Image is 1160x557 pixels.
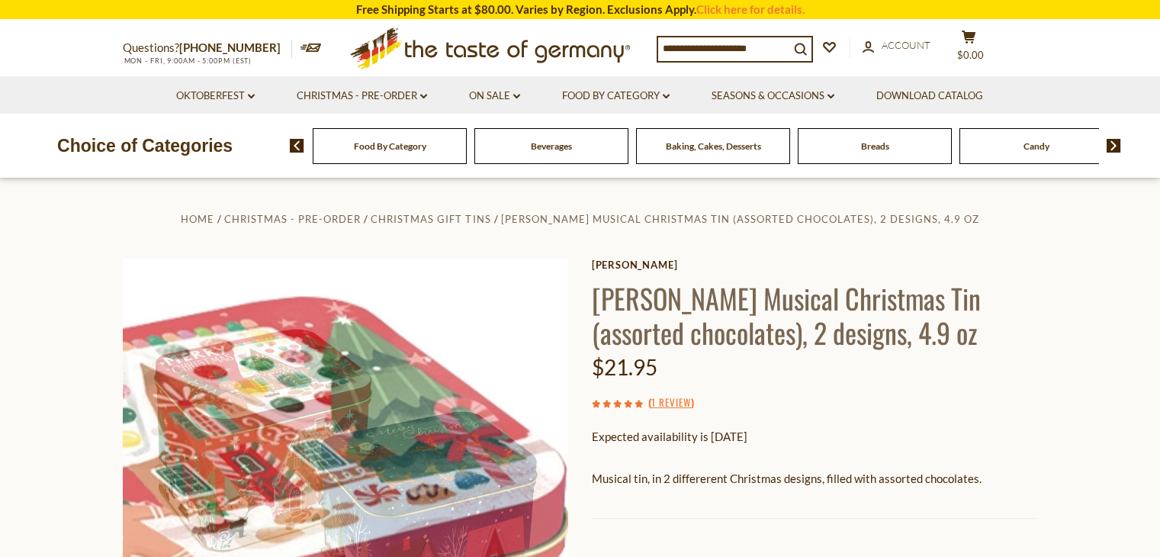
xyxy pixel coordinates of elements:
p: Expected availability is [DATE] [592,427,1038,446]
p: Musical tin, in 2 differerent Christmas designs, filled with assorted chocolates. [592,469,1038,488]
a: Breads [861,140,889,152]
p: Questions? [123,38,292,58]
a: Christmas Gift Tins [371,213,490,225]
a: Oktoberfest [176,88,255,105]
a: Christmas - PRE-ORDER [224,213,361,225]
span: ( ) [648,394,694,410]
a: Home [181,213,214,225]
a: Food By Category [354,140,426,152]
button: $0.00 [946,30,992,68]
a: On Sale [469,88,520,105]
a: Seasons & Occasions [712,88,834,105]
a: [PHONE_NUMBER] [179,40,281,54]
span: $0.00 [957,49,984,61]
span: MON - FRI, 9:00AM - 5:00PM (EST) [123,56,252,65]
span: $21.95 [592,354,657,380]
a: Food By Category [562,88,670,105]
a: Candy [1023,140,1049,152]
img: next arrow [1107,139,1121,153]
a: 1 Review [651,394,691,411]
a: Christmas - PRE-ORDER [297,88,427,105]
a: Account [863,37,930,54]
h1: [PERSON_NAME] Musical Christmas Tin (assorted chocolates), 2 designs, 4.9 oz [592,281,1038,349]
a: Beverages [531,140,572,152]
a: [PERSON_NAME] [592,259,1038,271]
a: Click here for details. [696,2,805,16]
a: Baking, Cakes, Desserts [666,140,761,152]
a: [PERSON_NAME] Musical Christmas Tin (assorted chocolates), 2 designs, 4.9 oz [501,213,979,225]
a: Download Catalog [876,88,983,105]
span: Account [882,39,930,51]
img: previous arrow [290,139,304,153]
